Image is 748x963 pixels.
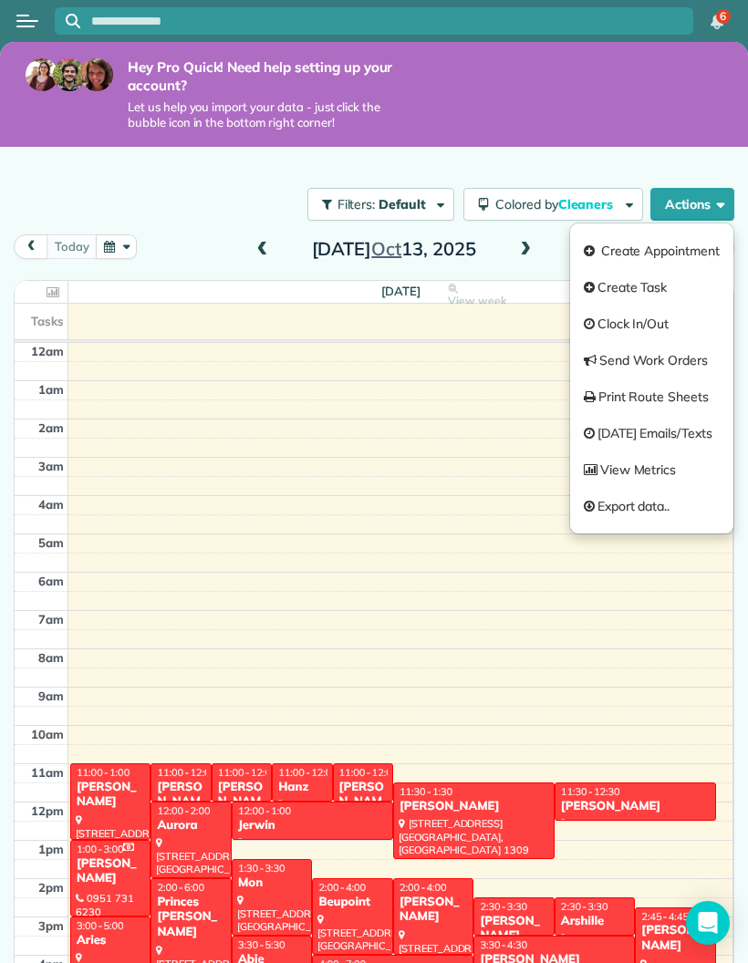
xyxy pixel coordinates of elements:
[128,58,420,94] strong: Hey Pro Quick! Need help setting up your account?
[238,862,286,875] span: 1:30 - 3:30
[38,382,64,397] span: 1am
[38,880,64,895] span: 2pm
[128,99,420,130] span: Let us help you import your data - just click the bubble icon in the bottom right corner!
[448,294,506,308] span: View week
[38,497,64,512] span: 4am
[31,344,64,358] span: 12am
[38,574,64,588] span: 6am
[558,196,617,212] span: Cleaners
[77,766,130,779] span: 11:00 - 1:00
[560,914,629,929] div: Arshille
[570,415,733,451] a: [DATE] Emails/Texts
[400,881,447,894] span: 2:00 - 4:00
[690,1,748,41] nav: Main
[278,766,338,779] span: 11:00 - 12:00
[720,9,726,24] span: 6
[570,342,733,378] a: Send Work Orders
[570,488,733,524] a: Export data..
[318,881,366,894] span: 2:00 - 4:00
[570,378,733,415] a: Print Route Sheets
[31,765,64,780] span: 11am
[26,58,58,91] img: maria-72a9807cf96188c08ef61303f053569d2e2a8a1cde33d635c8a3ac13582a053d.jpg
[238,804,291,817] span: 12:00 - 1:00
[640,923,710,954] div: [PERSON_NAME]
[76,780,145,811] div: [PERSON_NAME]
[298,188,454,221] a: Filters: Default
[218,766,277,779] span: 11:00 - 12:00
[339,766,399,779] span: 11:00 - 12:00
[157,881,204,894] span: 2:00 - 6:00
[31,314,64,328] span: Tasks
[338,196,376,212] span: Filters:
[66,14,80,28] svg: Focus search
[479,914,548,945] div: [PERSON_NAME]
[157,804,210,817] span: 12:00 - 2:00
[650,188,734,221] button: Actions
[399,895,468,926] div: [PERSON_NAME]
[686,901,730,945] div: Open Intercom Messenger
[47,234,97,259] button: today
[156,895,225,941] div: Princes [PERSON_NAME]
[379,196,427,212] span: Default
[238,938,286,951] span: 3:30 - 5:30
[317,895,387,910] div: Beupoint
[156,818,225,834] div: Aurora
[237,875,306,891] div: Mon
[38,650,64,665] span: 8am
[560,799,711,814] div: [PERSON_NAME]
[38,420,64,435] span: 2am
[38,459,64,473] span: 3am
[280,239,508,259] h2: [DATE] 13, 2025
[495,196,619,212] span: Colored by
[698,2,736,42] div: 6 unread notifications
[570,451,733,488] a: View Metrics
[38,842,64,856] span: 1pm
[399,799,549,814] div: [PERSON_NAME]
[53,58,86,91] img: jorge-587dff0eeaa6aab1f244e6dc62b8924c3b6ad411094392a53c71c6c4a576187d.jpg
[641,910,689,923] span: 2:45 - 4:45
[16,11,38,31] button: Open menu
[31,727,64,741] span: 10am
[38,689,64,703] span: 9am
[77,843,124,855] span: 1:00 - 3:00
[371,237,401,260] span: Oct
[14,234,48,259] button: prev
[237,818,388,834] div: Jerwin
[480,900,527,913] span: 2:30 - 3:30
[38,535,64,550] span: 5am
[463,188,643,221] button: Colored byCleaners
[570,233,733,269] a: Create Appointment
[77,919,124,932] span: 3:00 - 5:00
[570,305,733,342] a: Clock In/Out
[38,918,64,933] span: 3pm
[570,269,733,305] a: Create Task
[55,14,80,28] button: Focus search
[480,938,527,951] span: 3:30 - 4:30
[80,58,113,91] img: michelle-19f622bdf1676172e81f8f8fba1fb50e276960ebfe0243fe18214015130c80e4.jpg
[400,785,452,798] span: 11:30 - 1:30
[338,780,388,826] div: [PERSON_NAME]
[76,933,145,948] div: Aries
[31,803,64,818] span: 12pm
[561,785,620,798] span: 11:30 - 12:30
[156,780,205,826] div: [PERSON_NAME]
[76,856,145,887] div: [PERSON_NAME]
[307,188,454,221] button: Filters: Default
[38,612,64,626] span: 7am
[157,766,216,779] span: 11:00 - 12:00
[217,780,266,826] div: [PERSON_NAME]
[381,284,421,298] span: [DATE]
[561,900,608,913] span: 2:30 - 3:30
[277,780,327,795] div: Hanz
